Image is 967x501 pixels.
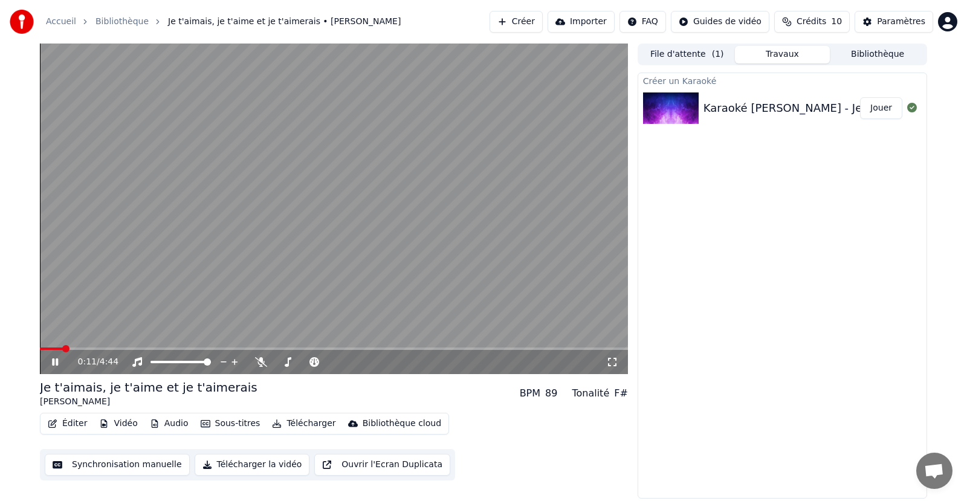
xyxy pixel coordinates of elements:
[46,16,401,28] nav: breadcrumb
[168,16,401,28] span: Je t'aimais, je t'aime et je t'aimerais • [PERSON_NAME]
[916,453,952,489] a: Ouvrir le chat
[831,16,842,28] span: 10
[78,356,97,368] span: 0:11
[548,11,615,33] button: Importer
[94,415,142,432] button: Vidéo
[797,16,826,28] span: Crédits
[46,16,76,28] a: Accueil
[195,454,310,476] button: Télécharger la vidéo
[572,386,609,401] div: Tonalité
[40,396,257,408] div: [PERSON_NAME]
[639,46,735,63] button: File d'attente
[363,418,441,430] div: Bibliothèque cloud
[774,11,850,33] button: Crédits10
[196,415,265,432] button: Sous-titres
[100,356,118,368] span: 4:44
[735,46,830,63] button: Travaux
[671,11,769,33] button: Guides de vidéo
[490,11,543,33] button: Créer
[43,415,92,432] button: Éditer
[860,97,902,119] button: Jouer
[712,48,724,60] span: ( 1 )
[614,386,628,401] div: F#
[267,415,340,432] button: Télécharger
[545,386,557,401] div: 89
[78,356,107,368] div: /
[95,16,149,28] a: Bibliothèque
[520,386,540,401] div: BPM
[619,11,666,33] button: FAQ
[314,454,450,476] button: Ouvrir l'Ecran Duplicata
[40,379,257,396] div: Je t'aimais, je t'aime et je t'aimerais
[638,73,927,88] div: Créer un Karaoké
[10,10,34,34] img: youka
[877,16,925,28] div: Paramètres
[145,415,193,432] button: Audio
[855,11,933,33] button: Paramètres
[830,46,925,63] button: Bibliothèque
[45,454,190,476] button: Synchronisation manuelle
